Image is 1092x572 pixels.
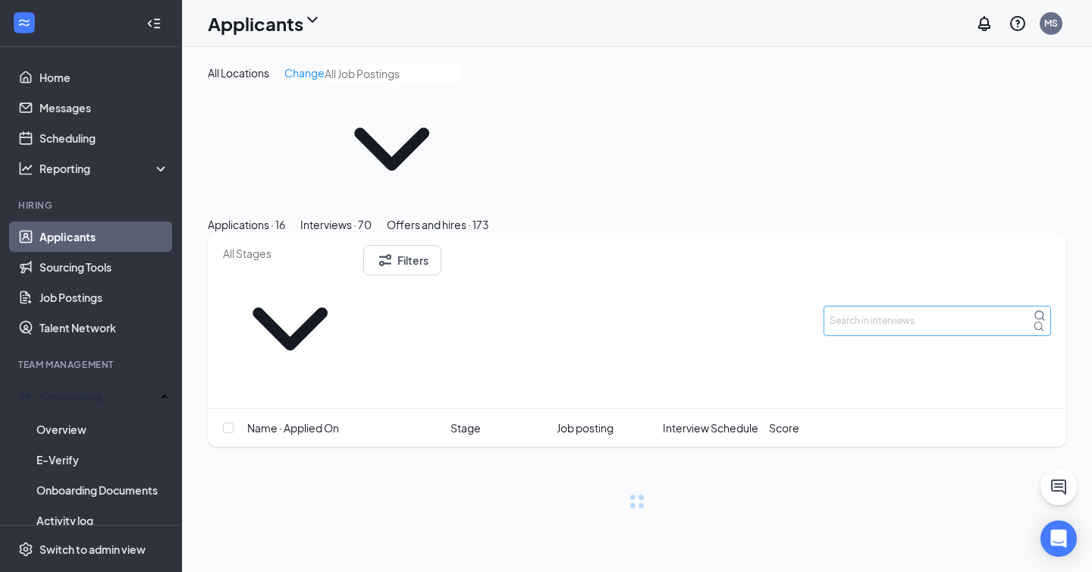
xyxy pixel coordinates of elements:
[223,262,357,396] svg: ChevronDown
[769,420,799,436] span: Score
[300,216,372,233] div: Interviews · 70
[223,245,357,262] input: All Stages
[1009,14,1027,33] svg: QuestionInfo
[1050,478,1068,496] svg: ChatActive
[284,66,325,80] span: Change
[387,216,489,233] div: Offers and hires · 173
[247,420,339,436] span: Name · Applied On
[41,388,156,404] div: Onboarding
[208,66,269,80] span: All Locations
[36,445,169,475] a: E-Verify
[557,420,613,436] span: Job posting
[18,199,166,212] div: Hiring
[376,251,394,269] svg: Filter
[39,542,146,557] div: Switch to admin view
[975,14,993,33] svg: Notifications
[363,245,441,275] button: Filter Filters
[36,505,169,536] a: Activity log
[39,222,169,252] a: Applicants
[1040,469,1077,505] button: ChatActive
[18,161,33,176] svg: Analysis
[39,123,169,153] a: Scheduling
[39,62,169,93] a: Home
[325,82,459,216] svg: ChevronDown
[824,306,1051,336] input: Search in interviews
[663,420,758,436] span: Interview Schedule
[39,252,169,282] a: Sourcing Tools
[450,420,481,436] span: Stage
[1044,17,1058,30] div: MS
[39,93,169,123] a: Messages
[303,11,322,29] svg: ChevronDown
[325,65,459,82] input: All Job Postings
[1040,520,1077,557] div: Open Intercom Messenger
[18,388,33,404] svg: UserCheck
[39,313,169,343] a: Talent Network
[18,542,33,557] svg: Settings
[146,16,162,31] svg: Collapse
[39,282,169,313] a: Job Postings
[36,414,169,445] a: Overview
[208,216,285,233] div: Applications · 16
[39,161,170,176] div: Reporting
[1034,310,1046,322] svg: MagnifyingGlass
[36,475,169,505] a: Onboarding Documents
[18,358,166,371] div: Team Management
[17,15,32,30] svg: WorkstreamLogo
[208,11,303,36] h1: Applicants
